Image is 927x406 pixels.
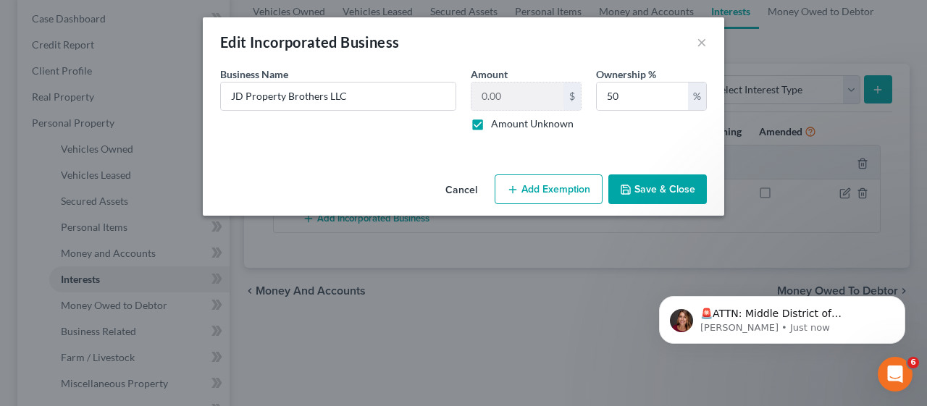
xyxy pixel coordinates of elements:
[608,174,707,205] button: Save & Close
[596,67,656,82] label: Ownership %
[907,357,919,368] span: 6
[221,83,456,110] input: Enter name...
[471,67,508,82] label: Amount
[491,117,574,131] label: Amount Unknown
[688,83,706,110] div: %
[697,33,707,51] button: ×
[220,68,288,80] span: Business Name
[597,83,688,110] input: 0.00
[471,83,563,110] input: 0.00
[434,176,489,205] button: Cancel
[878,357,913,392] iframe: Intercom live chat
[220,32,399,52] div: Edit Incorporated Business
[637,266,927,367] iframe: Intercom notifications message
[563,83,581,110] div: $
[495,174,603,205] button: Add Exemption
